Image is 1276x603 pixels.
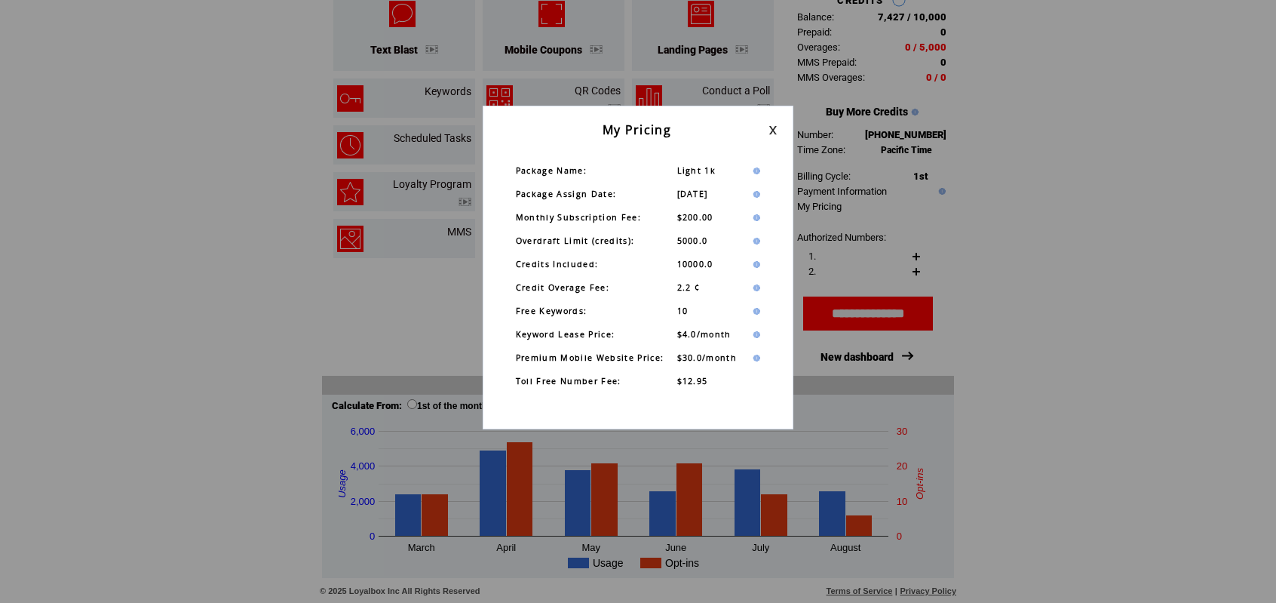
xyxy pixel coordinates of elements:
[750,261,760,268] img: help.gif
[677,376,708,386] span: $12.95
[677,352,738,363] span: $30.0/month
[750,331,760,338] img: help.gif
[677,329,732,340] span: $4.0/month
[750,214,760,221] img: help.gif
[516,212,641,223] span: Monthly Subscription Fee:
[677,165,716,176] span: Light 1k
[677,259,713,269] span: 10000.0
[516,259,599,269] span: Credits Included:
[677,306,689,316] span: 10
[603,122,671,138] span: My Pricing
[750,238,760,245] img: help.gif
[677,189,708,199] span: [DATE]
[516,306,587,316] span: Free Keywords:
[516,235,635,246] span: Overdraft Limit (credits):
[516,329,615,340] span: Keyword Lease Price:
[516,189,617,199] span: Package Assign Date:
[750,285,760,291] img: help.gif
[750,308,760,315] img: help.gif
[516,352,664,363] span: Premium Mobile Website Price:
[677,212,713,223] span: $200.00
[750,191,760,198] img: help.gif
[677,282,701,293] span: 2.2 ¢
[677,235,708,246] span: 5000.0
[750,168,760,174] img: help.gif
[516,376,621,386] span: Toll Free Number Fee:
[516,282,609,293] span: Credit Overage Fee:
[516,165,587,176] span: Package Name:
[750,355,760,361] img: help.gif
